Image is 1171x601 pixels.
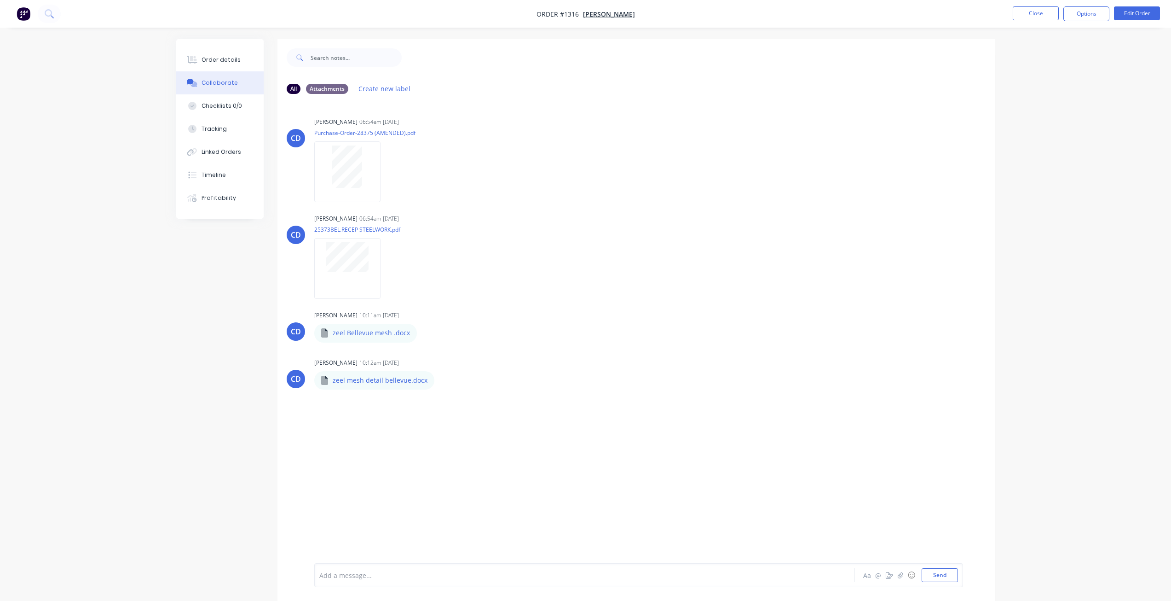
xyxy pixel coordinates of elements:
[314,215,358,223] div: [PERSON_NAME]
[314,359,358,367] div: [PERSON_NAME]
[202,56,241,64] div: Order details
[17,7,30,21] img: Factory
[1114,6,1160,20] button: Edit Order
[202,171,226,179] div: Timeline
[1063,6,1109,21] button: Options
[314,226,400,233] p: 25373BEL.RECEP STEELWORK.pdf
[176,48,264,71] button: Order details
[306,84,348,94] div: Attachments
[202,148,241,156] div: Linked Orders
[176,117,264,140] button: Tracking
[354,82,415,95] button: Create new label
[333,376,427,385] p: zeel mesh detail bellevue.docx
[176,187,264,210] button: Profitability
[176,71,264,94] button: Collaborate
[359,118,399,126] div: 06:54am [DATE]
[176,163,264,187] button: Timeline
[536,10,583,18] span: Order #1316 -
[314,311,358,320] div: [PERSON_NAME]
[202,102,242,110] div: Checklists 0/0
[906,570,917,581] button: ☺
[176,94,264,117] button: Checklists 0/0
[311,48,402,67] input: Search notes...
[1013,6,1059,20] button: Close
[202,79,238,87] div: Collaborate
[359,359,399,367] div: 10:12am [DATE]
[291,373,301,385] div: CD
[862,570,873,581] button: Aa
[873,570,884,581] button: @
[314,129,415,137] p: Purchase-Order-28375 (AMENDED).pdf
[359,215,399,223] div: 06:54am [DATE]
[583,10,635,18] a: [PERSON_NAME]
[333,328,410,338] p: zeel Bellevue mesh .docx
[314,118,358,126] div: [PERSON_NAME]
[922,568,958,582] button: Send
[291,229,301,240] div: CD
[291,326,301,337] div: CD
[291,133,301,144] div: CD
[176,140,264,163] button: Linked Orders
[359,311,399,320] div: 10:11am [DATE]
[202,125,227,133] div: Tracking
[202,194,236,202] div: Profitability
[287,84,300,94] div: All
